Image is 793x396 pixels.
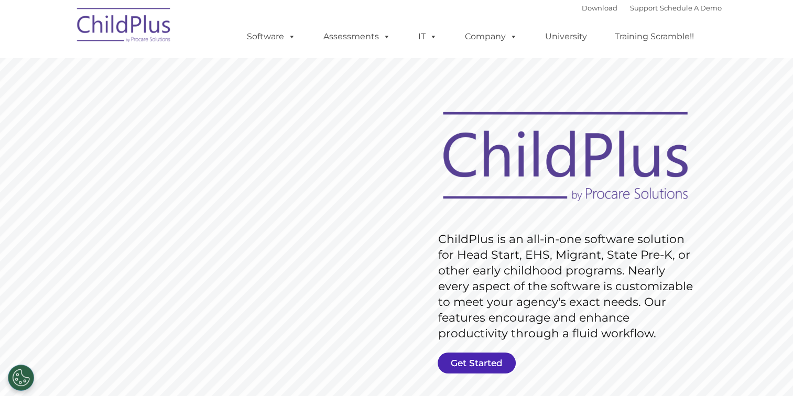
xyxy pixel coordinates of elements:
a: Software [236,26,306,47]
a: Get Started [438,353,516,373]
font: | [582,4,722,12]
a: University [535,26,598,47]
a: Support [630,4,658,12]
rs-layer: ChildPlus is an all-in-one software solution for Head Start, EHS, Migrant, State Pre-K, or other ... [438,232,698,342]
a: Assessments [313,26,401,47]
a: Download [582,4,617,12]
button: Cookies Settings [8,365,34,391]
a: IT [408,26,448,47]
img: ChildPlus by Procare Solutions [72,1,177,53]
a: Company [454,26,528,47]
a: Schedule A Demo [660,4,722,12]
a: Training Scramble!! [604,26,704,47]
